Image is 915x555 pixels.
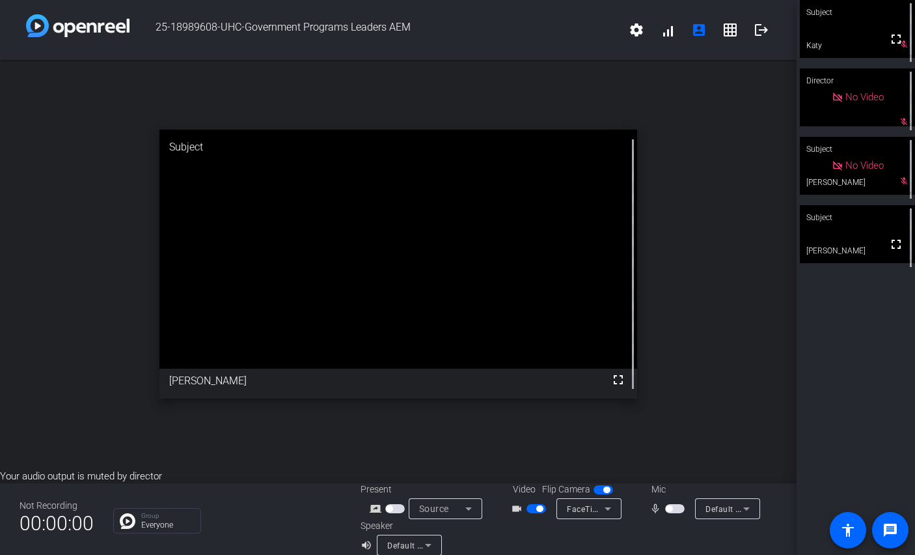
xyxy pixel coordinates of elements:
mat-icon: mic_none [649,501,665,517]
div: Present [361,483,491,496]
span: 25-18989608-UHC-Government Programs Leaders AEM [130,14,621,46]
div: Not Recording [20,499,94,513]
mat-icon: account_box [691,22,707,38]
span: Source [419,504,449,514]
span: Default - MacBook Air Microphone (Built-in) [705,504,870,514]
img: Chat Icon [120,513,135,529]
div: Mic [638,483,769,496]
span: Flip Camera [542,483,590,496]
div: Speaker [361,519,439,533]
mat-icon: settings [629,22,644,38]
span: No Video [845,160,884,171]
mat-icon: logout [754,22,769,38]
p: Everyone [141,521,194,529]
button: signal_cellular_alt [652,14,683,46]
mat-icon: volume_up [361,537,376,553]
div: Subject [800,137,915,162]
span: 00:00:00 [20,507,94,539]
mat-icon: screen_share_outline [370,501,385,517]
mat-icon: videocam_outline [511,501,526,517]
span: No Video [845,91,884,103]
mat-icon: fullscreen [888,236,904,252]
mat-icon: fullscreen [610,372,626,388]
p: Group [141,513,194,519]
span: Video [513,483,536,496]
div: Subject [159,130,637,165]
mat-icon: accessibility [840,522,856,538]
div: Director [800,68,915,93]
mat-icon: message [882,522,898,538]
mat-icon: grid_on [722,22,738,38]
div: Subject [800,205,915,230]
mat-icon: fullscreen [888,31,904,47]
img: white-gradient.svg [26,14,130,37]
span: Default - MacBook Air Speakers (Built-in) [387,540,541,550]
span: FaceTime HD Camera (4E23:4E8C) [567,504,700,514]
